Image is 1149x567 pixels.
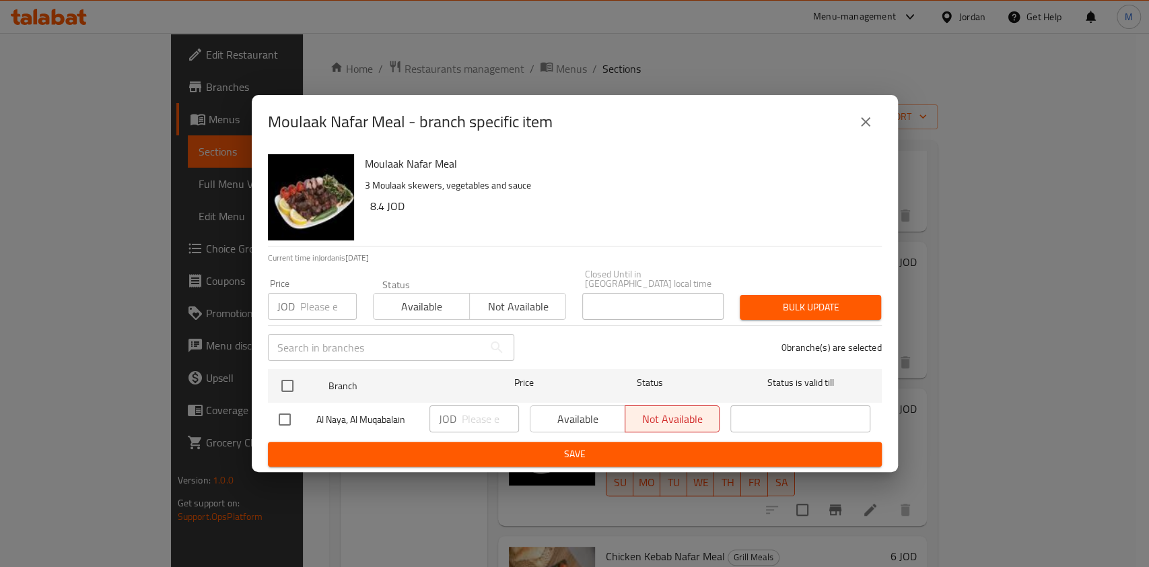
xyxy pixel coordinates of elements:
[781,341,882,354] p: 0 branche(s) are selected
[469,293,566,320] button: Not available
[740,295,881,320] button: Bulk update
[462,405,519,432] input: Please enter price
[300,293,357,320] input: Please enter price
[268,442,882,467] button: Save
[373,293,470,320] button: Available
[580,374,720,391] span: Status
[268,111,553,133] h2: Moulaak Nafar Meal - branch specific item
[475,297,561,316] span: Not available
[328,378,468,395] span: Branch
[365,177,871,194] p: 3 Moulaak skewers, vegetables and sauce
[316,411,419,428] span: Al Naya, Al Muqabalain
[479,374,569,391] span: Price
[268,252,882,264] p: Current time in Jordan is [DATE]
[379,297,464,316] span: Available
[279,446,871,463] span: Save
[439,411,456,427] p: JOD
[751,299,870,316] span: Bulk update
[849,106,882,138] button: close
[277,298,295,314] p: JOD
[268,334,483,361] input: Search in branches
[370,197,871,215] h6: 8.4 JOD
[730,374,870,391] span: Status is valid till
[268,154,354,240] img: Moulaak Nafar Meal
[365,154,871,173] h6: Moulaak Nafar Meal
